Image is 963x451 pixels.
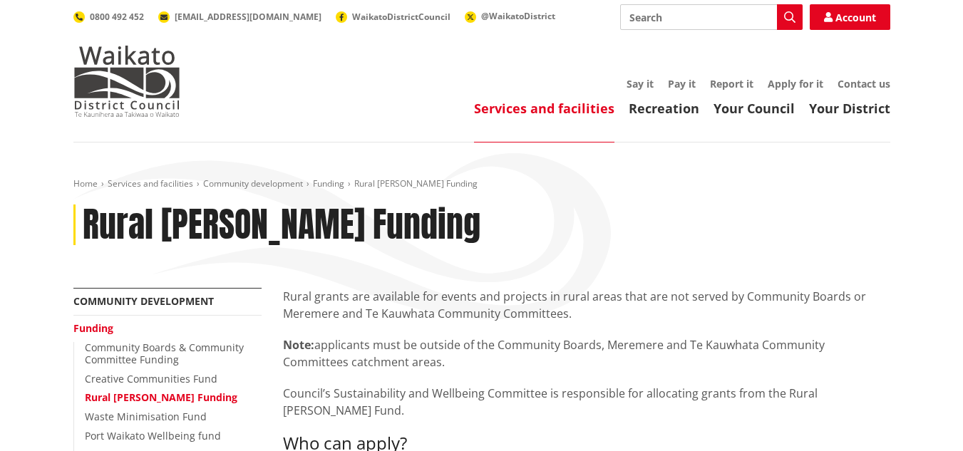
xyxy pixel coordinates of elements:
[474,100,614,117] a: Services and facilities
[283,385,890,419] p: Council’s Sustainability and Wellbeing Committee is responsible for allocating grants from the Ru...
[73,46,180,117] img: Waikato District Council - Te Kaunihera aa Takiwaa o Waikato
[810,4,890,30] a: Account
[283,336,890,370] p: applicants must be outside of the Community Boards, Meremere and Te Kauwhata Community Committees...
[175,11,321,23] span: [EMAIL_ADDRESS][DOMAIN_NAME]
[73,11,144,23] a: 0800 492 452
[838,77,890,90] a: Contact us
[108,177,193,190] a: Services and facilities
[158,11,321,23] a: [EMAIL_ADDRESS][DOMAIN_NAME]
[354,177,478,190] span: Rural [PERSON_NAME] Funding
[629,100,699,117] a: Recreation
[83,204,480,246] h1: Rural [PERSON_NAME] Funding
[283,288,890,322] p: Rural grants are available for events and projects in rural areas that are not served by Communit...
[85,372,217,385] a: Creative Communities Fund
[85,390,237,404] a: Rural [PERSON_NAME] Funding
[710,77,753,90] a: Report it
[668,77,696,90] a: Pay it
[73,178,890,190] nav: breadcrumb
[336,11,450,23] a: WaikatoDistrictCouncil
[203,177,303,190] a: Community development
[620,4,803,30] input: Search input
[73,177,98,190] a: Home
[627,77,654,90] a: Say it
[313,177,344,190] a: Funding
[481,10,555,22] span: @WaikatoDistrict
[714,100,795,117] a: Your Council
[73,294,214,308] a: Community development
[768,77,823,90] a: Apply for it
[809,100,890,117] a: Your District
[73,321,113,335] a: Funding
[465,10,555,22] a: @WaikatoDistrict
[352,11,450,23] span: WaikatoDistrictCouncil
[85,341,244,366] a: Community Boards & Community Committee Funding
[283,337,314,353] strong: Note:
[85,429,221,442] a: Port Waikato Wellbeing fund
[90,11,144,23] span: 0800 492 452
[85,410,207,423] a: Waste Minimisation Fund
